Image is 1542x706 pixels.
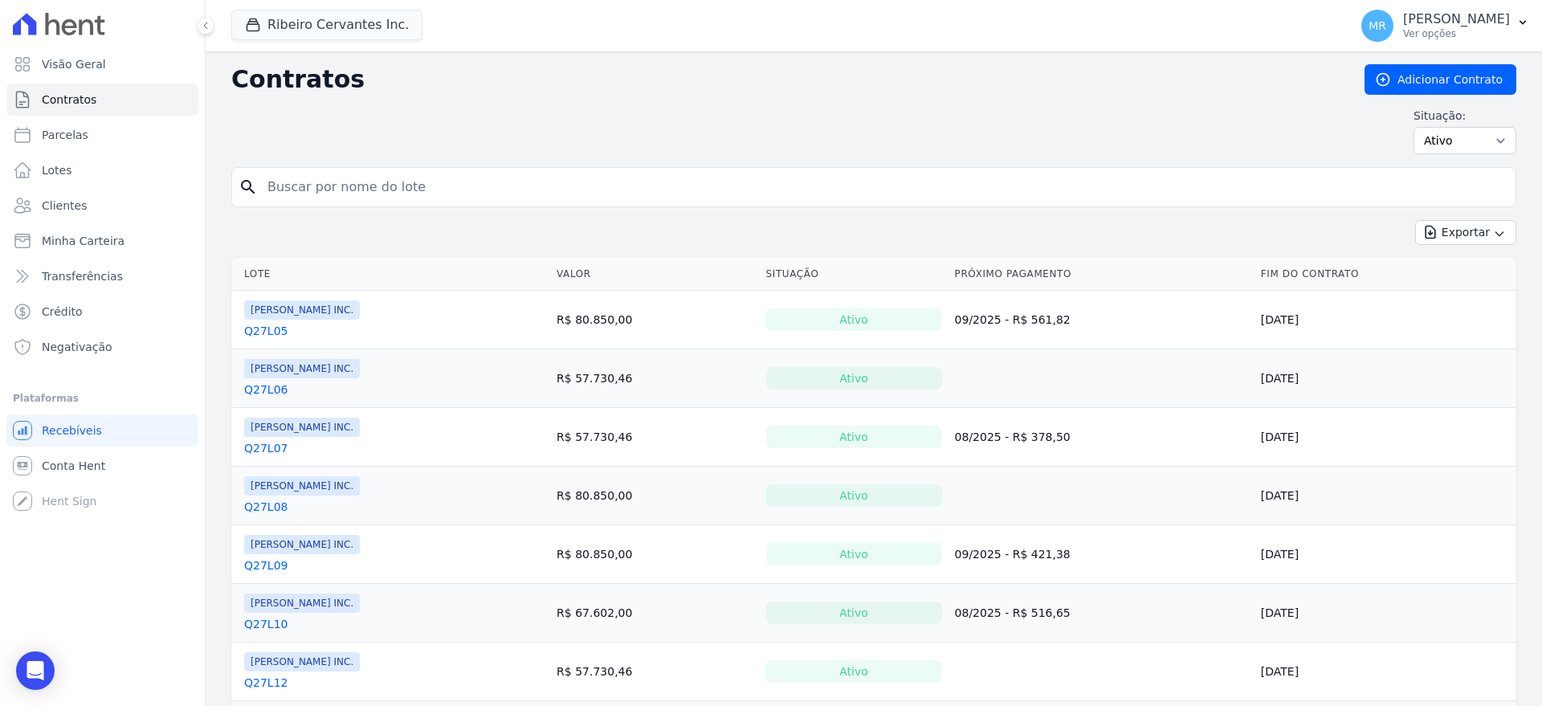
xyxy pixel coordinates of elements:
[766,426,942,448] div: Ativo
[6,450,198,482] a: Conta Hent
[550,525,759,584] td: R$ 80.850,00
[6,190,198,222] a: Clientes
[16,651,55,690] div: Open Intercom Messenger
[1413,108,1516,124] label: Situação:
[955,431,1071,443] a: 08/2025 - R$ 378,50
[6,414,198,447] a: Recebíveis
[244,476,360,496] span: [PERSON_NAME] INC.
[955,313,1071,326] a: 09/2025 - R$ 561,82
[1254,643,1516,701] td: [DATE]
[42,127,88,143] span: Parcelas
[550,643,759,701] td: R$ 57.730,46
[955,548,1071,561] a: 09/2025 - R$ 421,38
[550,291,759,349] td: R$ 80.850,00
[6,225,198,257] a: Minha Carteira
[42,56,106,72] span: Visão Geral
[550,584,759,643] td: R$ 67.602,00
[231,10,422,40] button: Ribeiro Cervantes Inc.
[244,652,360,671] span: [PERSON_NAME] INC.
[231,65,1339,94] h2: Contratos
[1415,220,1516,245] button: Exportar
[766,308,942,331] div: Ativo
[955,606,1071,619] a: 08/2025 - R$ 516,65
[244,300,360,320] span: [PERSON_NAME] INC.
[6,331,198,363] a: Negativação
[550,408,759,467] td: R$ 57.730,46
[244,616,288,632] a: Q27L10
[244,323,288,339] a: Q27L05
[550,467,759,525] td: R$ 80.850,00
[244,675,288,691] a: Q27L12
[766,660,942,683] div: Ativo
[244,382,288,398] a: Q27L06
[244,418,360,437] span: [PERSON_NAME] INC.
[42,92,96,108] span: Contratos
[1369,20,1386,31] span: MR
[1254,467,1516,525] td: [DATE]
[766,543,942,565] div: Ativo
[1254,258,1516,291] th: Fim do Contrato
[42,162,72,178] span: Lotes
[6,84,198,116] a: Contratos
[766,484,942,507] div: Ativo
[244,535,360,554] span: [PERSON_NAME] INC.
[42,233,124,249] span: Minha Carteira
[550,258,759,291] th: Valor
[231,258,550,291] th: Lote
[244,359,360,378] span: [PERSON_NAME] INC.
[1348,3,1542,48] button: MR [PERSON_NAME] Ver opções
[42,339,112,355] span: Negativação
[766,602,942,624] div: Ativo
[239,178,258,197] i: search
[948,258,1254,291] th: Próximo Pagamento
[42,268,123,284] span: Transferências
[244,594,360,613] span: [PERSON_NAME] INC.
[6,48,198,80] a: Visão Geral
[1403,11,1510,27] p: [PERSON_NAME]
[760,258,948,291] th: Situação
[6,296,198,328] a: Crédito
[766,367,942,390] div: Ativo
[244,499,288,515] a: Q27L08
[1254,408,1516,467] td: [DATE]
[1254,584,1516,643] td: [DATE]
[6,119,198,151] a: Parcelas
[1254,349,1516,408] td: [DATE]
[42,304,83,320] span: Crédito
[6,154,198,186] a: Lotes
[42,198,87,214] span: Clientes
[42,422,102,439] span: Recebíveis
[244,440,288,456] a: Q27L07
[244,557,288,573] a: Q27L09
[6,260,198,292] a: Transferências
[258,171,1509,203] input: Buscar por nome do lote
[13,389,192,408] div: Plataformas
[1403,27,1510,40] p: Ver opções
[42,458,105,474] span: Conta Hent
[1254,291,1516,349] td: [DATE]
[550,349,759,408] td: R$ 57.730,46
[1254,525,1516,584] td: [DATE]
[1365,64,1516,95] a: Adicionar Contrato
